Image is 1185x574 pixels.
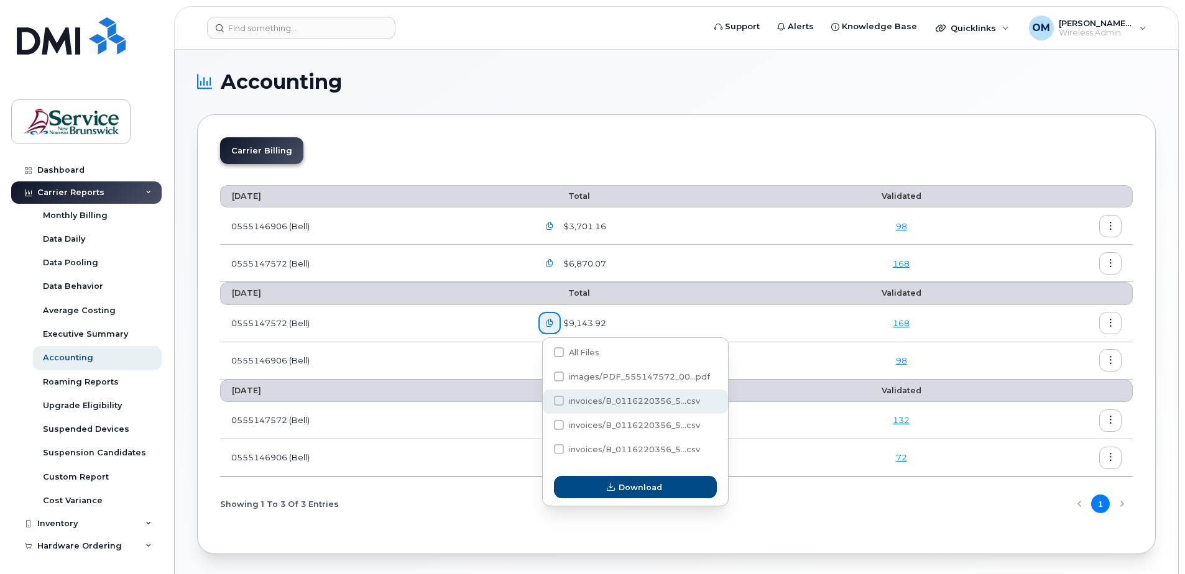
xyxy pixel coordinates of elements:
[554,374,710,383] span: images/PDF_555147572_006_0000000000.pdf
[896,355,907,365] a: 98
[569,445,700,454] span: invoices/B_0116220356_5...csv
[806,185,996,207] th: Validated
[561,317,606,329] span: $9,143.92
[619,481,662,493] span: Download
[1091,494,1110,513] button: Page 1
[569,421,700,430] span: invoices/B_0116220356_5...csv
[561,258,606,270] span: $6,870.07
[806,380,996,402] th: Validated
[220,439,527,476] td: 0555146906 (Bell)
[220,305,527,342] td: 0555147572 (Bell)
[220,494,339,513] span: Showing 1 To 3 Of 3 Entries
[554,398,700,408] span: invoices/B_0116220356_555147572_20072025_ACC.csv
[221,73,342,91] span: Accounting
[538,447,562,468] a: PDF_555146906_005_0000000000.pdf
[554,422,700,432] span: invoices/B_0116220356_555147572_20072025_MOB.csv
[893,415,910,425] a: 132
[569,348,599,357] span: All Files
[220,402,527,439] td: 0555147572 (Bell)
[538,191,590,201] span: Total
[896,452,907,462] a: 72
[220,282,527,304] th: [DATE]
[554,447,700,456] span: invoices/B_0116220356_555147572_20072025_DTL.csv
[220,342,527,380] td: 0555146906 (Bell)
[554,476,717,498] button: Download
[569,396,700,406] span: invoices/B_0116220356_5...csv
[538,386,590,395] span: Total
[896,221,907,231] a: 98
[806,282,996,304] th: Validated
[893,318,910,328] a: 168
[569,372,710,381] span: images/PDF_555147572_00...pdf
[220,380,527,402] th: [DATE]
[220,207,527,245] td: 0555146906 (Bell)
[220,185,527,207] th: [DATE]
[538,409,562,431] a: PDF_555147572_005_0000000000.pdf
[561,221,606,232] span: $3,701.16
[893,258,910,268] a: 168
[538,288,590,298] span: Total
[220,245,527,282] td: 0555147572 (Bell)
